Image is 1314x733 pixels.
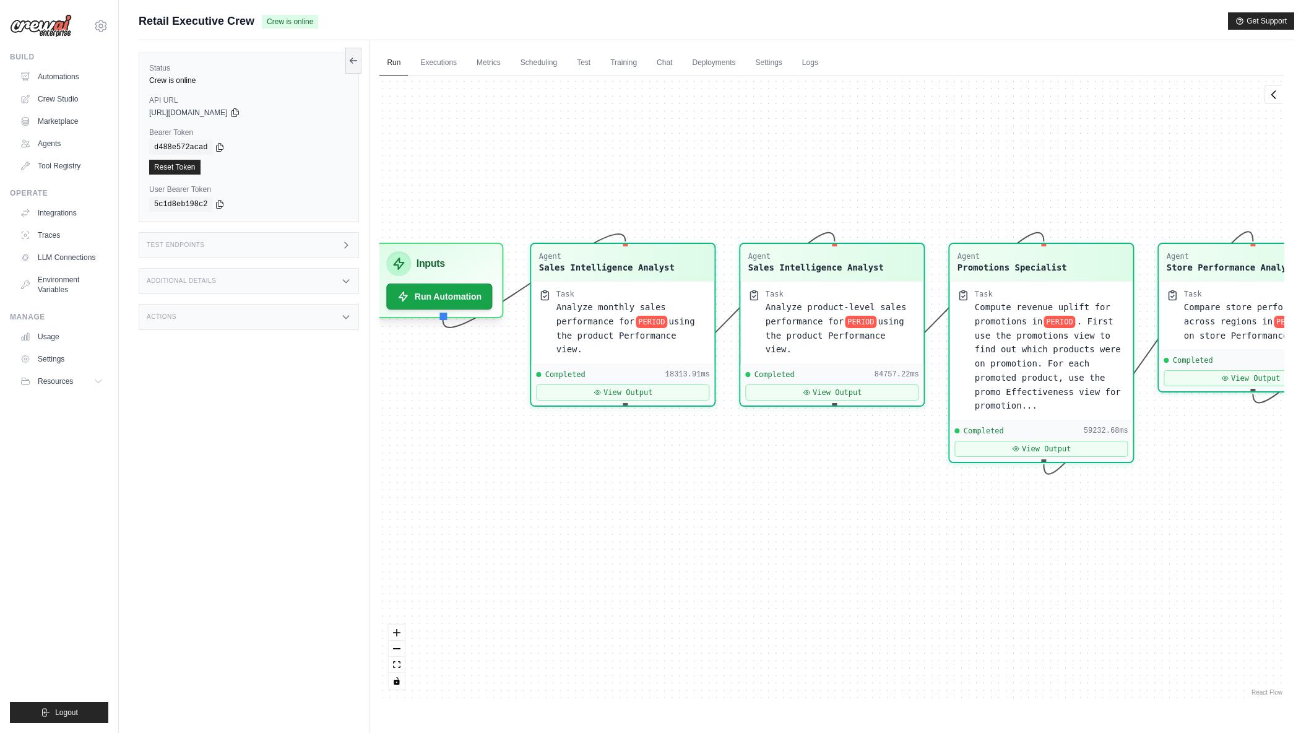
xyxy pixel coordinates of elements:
[389,641,405,657] button: zoom out
[556,302,666,326] span: Analyze monthly sales performance for
[15,203,108,223] a: Integrations
[38,376,73,386] span: Resources
[957,251,1067,261] div: Agent
[955,441,1128,457] button: View Output
[754,370,795,380] span: Completed
[15,89,108,109] a: Crew Studio
[530,243,716,407] div: AgentSales Intelligence AnalystTaskAnalyze monthly sales performance forPERIODusing the product P...
[569,50,598,76] a: Test
[537,384,710,401] button: View Output
[875,370,919,380] div: 84757.22ms
[149,140,212,155] code: d488e572acad
[766,316,904,355] span: using the product Performance view.
[15,327,108,347] a: Usage
[15,134,108,154] a: Agents
[417,256,445,271] h3: Inputs
[835,233,1044,403] g: Edge from 6f1defe11754d0912fe62a806b86f625 to ce09ccbf07d210a7d13ade1c586616af
[1044,316,1075,328] span: PERIOD
[539,251,675,261] div: Agent
[149,184,348,194] label: User Bearer Token
[1173,355,1213,365] span: Completed
[15,156,108,176] a: Tool Registry
[376,243,503,318] div: InputsRun Automation
[748,261,884,274] div: Sales Intelligence Analyst
[649,50,680,76] a: Chat
[1184,289,1202,299] div: Task
[147,313,176,321] h3: Actions
[379,50,408,76] a: Run
[389,625,405,641] button: zoom in
[469,50,508,76] a: Metrics
[766,302,907,326] span: Analyze product-level sales performance for
[975,302,1110,326] span: Compute revenue uplift for promotions in
[10,312,108,322] div: Manage
[15,270,108,300] a: Environment Variables
[513,50,564,76] a: Scheduling
[149,108,228,118] span: [URL][DOMAIN_NAME]
[539,261,675,274] div: Sales Intelligence Analyst
[685,50,743,76] a: Deployments
[15,67,108,87] a: Automations
[15,225,108,245] a: Traces
[748,251,884,261] div: Agent
[15,248,108,267] a: LLM Connections
[1084,426,1128,436] div: 59232.68ms
[957,261,1067,274] div: Promotions Specialist
[147,277,216,285] h3: Additional Details
[556,289,574,299] div: Task
[740,243,925,407] div: AgentSales Intelligence AnalystTaskAnalyze product-level sales performance forPERIODusing the pro...
[10,702,108,723] button: Logout
[748,50,790,76] a: Settings
[1044,232,1253,474] g: Edge from ce09ccbf07d210a7d13ade1c586616af to 94404077b0ae62a50c699dbc8da8f4b3
[556,316,695,355] span: using the product Performance view.
[636,316,667,328] span: PERIOD
[149,128,348,137] label: Bearer Token
[139,12,254,30] span: Retail Executive Crew
[147,241,205,249] h3: Test Endpoints
[149,160,201,175] a: Reset Token
[149,63,348,73] label: Status
[10,188,108,198] div: Operate
[746,384,919,401] button: View Output
[413,50,464,76] a: Executions
[15,349,108,369] a: Settings
[626,233,835,403] g: Edge from 9ccd8d55e491b9611dbf3dfa9beb75da to 6f1defe11754d0912fe62a806b86f625
[15,371,108,391] button: Resources
[766,289,784,299] div: Task
[389,657,405,673] button: fit view
[149,95,348,105] label: API URL
[10,14,72,38] img: Logo
[845,316,876,328] span: PERIOD
[149,76,348,85] div: Crew is online
[149,197,212,212] code: 5c1d8eb198c2
[545,370,586,380] span: Completed
[975,316,1121,411] span: . First use the promotions view to find out which products were on promotion. For each promoted p...
[795,50,826,76] a: Logs
[949,243,1135,463] div: AgentPromotions SpecialistTaskCompute revenue uplift for promotions inPERIOD. First use the promo...
[55,708,78,718] span: Logout
[1274,316,1305,328] span: PERIOD
[975,289,993,299] div: Task
[389,673,405,689] button: toggle interactivity
[262,15,318,28] span: Crew is online
[766,300,917,357] div: Analyze product-level sales performance for {PERIOD} using the product Performance view.
[389,625,405,689] div: React Flow controls
[15,111,108,131] a: Marketplace
[1167,251,1297,261] div: Agent
[975,300,1126,413] div: Compute revenue uplift for promotions in {PERIOD}. First use the promotions view to find out whic...
[1228,12,1294,30] button: Get Support
[10,52,108,62] div: Build
[556,300,707,357] div: Analyze monthly sales performance for {PERIOD} using the product Performance view.
[1251,689,1282,696] a: React Flow attribution
[665,370,710,380] div: 18313.91ms
[964,426,1004,436] span: Completed
[443,234,626,327] g: Edge from inputsNode to 9ccd8d55e491b9611dbf3dfa9beb75da
[387,284,492,310] button: Run Automation
[603,50,644,76] a: Training
[1167,261,1297,274] div: Store Performance Analyst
